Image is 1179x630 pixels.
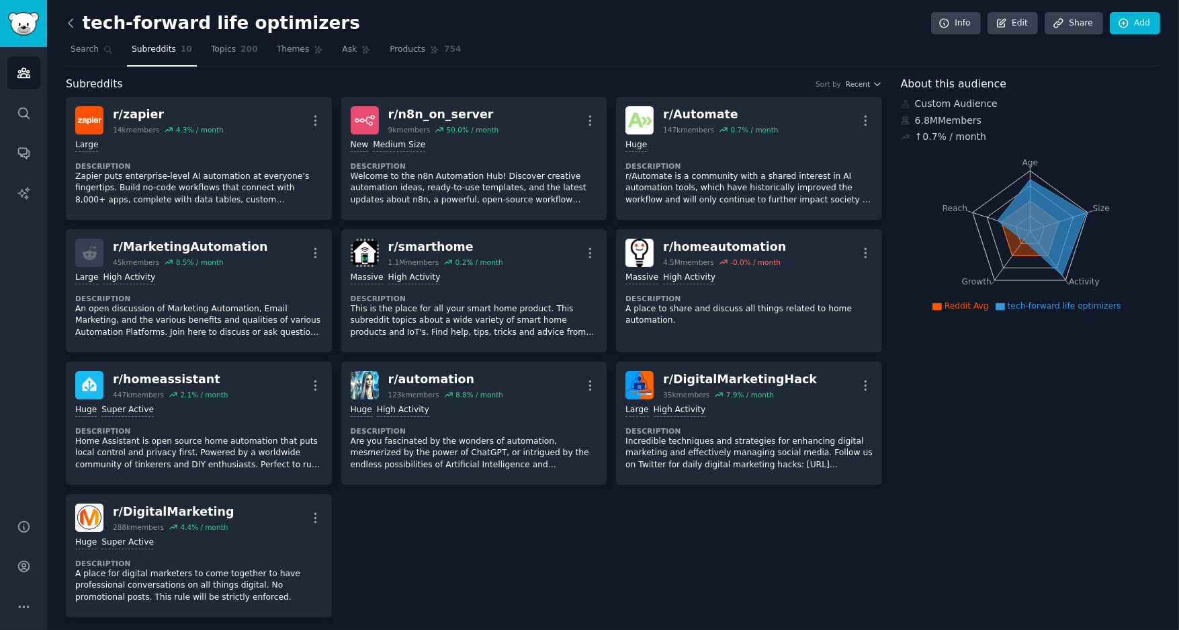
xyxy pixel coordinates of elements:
dt: Description [351,426,598,436]
a: Ask [337,39,376,67]
span: Reddit Avg [945,301,989,311]
div: 0.2 % / month [455,258,503,267]
span: 754 [444,44,462,56]
div: Huge [75,404,97,417]
a: Edit [988,12,1038,35]
span: 10 [181,44,192,56]
div: 447k members [113,390,164,399]
span: Search [71,44,99,56]
div: Super Active [101,404,154,417]
a: Products754 [385,39,466,67]
div: Medium Size [373,139,425,152]
div: ↑ 0.7 % / month [915,130,986,144]
div: r/ homeautomation [663,239,786,255]
span: tech-forward life optimizers [1008,301,1121,311]
img: Automate [625,106,654,134]
img: DigitalMarketing [75,504,103,532]
div: 1.1M members [388,258,439,267]
p: r/Automate is a community with a shared interest in AI automation tools, which have historically ... [625,171,873,206]
div: r/ Automate [663,106,778,123]
div: 4.3 % / month [176,125,224,134]
div: Large [75,139,98,152]
a: DigitalMarketingHackr/DigitalMarketingHack35kmembers7.9% / monthLargeHigh ActivityDescriptionIncr... [616,362,882,485]
span: Topics [211,44,236,56]
div: Large [625,404,648,417]
div: -0.0 % / month [730,258,781,267]
div: r/ automation [388,371,503,388]
div: 123k members [388,390,439,399]
div: 8.8 % / month [455,390,503,399]
tspan: Age [1022,158,1038,167]
dt: Description [75,559,322,568]
div: 7.9 % / month [726,390,774,399]
div: 35k members [663,390,709,399]
span: About this audience [901,76,1006,93]
div: r/ zapier [113,106,224,123]
div: Sort by [816,79,841,89]
div: New [351,139,369,152]
div: 6.8M Members [901,114,1160,128]
a: Subreddits10 [127,39,197,67]
a: Add [1110,12,1160,35]
div: 50.0 % / month [447,125,499,134]
div: 4.4 % / month [180,522,228,532]
div: High Activity [103,272,155,284]
p: An open discussion of Marketing Automation, Email Marketing, and the various benefits and qualiti... [75,303,322,339]
div: r/ smarthome [388,239,503,255]
a: smarthomer/smarthome1.1Mmembers0.2% / monthMassiveHigh ActivityDescriptionThis is the place for a... [341,229,607,352]
dt: Description [625,294,873,303]
tspan: Activity [1069,277,1100,286]
img: n8n_on_server [351,106,379,134]
p: This is the place for all your smart home product. This subreddit topics about a wide variety of ... [351,303,598,339]
img: GummySearch logo [8,12,39,36]
a: homeassistantr/homeassistant447kmembers2.1% / monthHugeSuper ActiveDescriptionHome Assistant is o... [66,362,332,485]
span: Ask [342,44,357,56]
span: Products [390,44,425,56]
div: r/ homeassistant [113,371,228,388]
h2: tech-forward life optimizers [66,13,360,34]
dt: Description [75,294,322,303]
div: 14k members [113,125,159,134]
img: zapier [75,106,103,134]
div: Super Active [101,537,154,549]
div: r/ n8n_on_server [388,106,499,123]
div: 0.7 % / month [731,125,779,134]
div: Huge [625,139,647,152]
img: homeautomation [625,239,654,267]
span: Recent [846,79,870,89]
div: r/ MarketingAutomation [113,239,268,255]
span: Subreddits [66,76,123,93]
button: Recent [846,79,882,89]
p: Are you fascinated by the wonders of automation, mesmerized by the power of ChatGPT, or intrigued... [351,436,598,471]
tspan: Size [1092,203,1109,212]
span: 200 [241,44,258,56]
a: r/MarketingAutomation45kmembers8.5% / monthLargeHigh ActivityDescriptionAn open discussion of Mar... [66,229,332,352]
tspan: Reach [943,203,968,212]
div: 2.1 % / month [180,390,228,399]
img: homeassistant [75,371,103,399]
img: DigitalMarketingHack [625,371,654,399]
a: Search [66,39,118,67]
div: 288k members [113,522,164,532]
p: Incredible techniques and strategies for enhancing digital marketing and effectively managing soc... [625,436,873,471]
p: Zapier puts enterprise-level AI automation at everyone’s fingertips. Build no-code workflows that... [75,171,322,206]
div: High Activity [654,404,706,417]
p: Home Assistant is open source home automation that puts local control and privacy first. Powered ... [75,436,322,471]
img: smarthome [351,239,379,267]
a: Topics200 [206,39,263,67]
div: Massive [351,272,384,284]
div: High Activity [377,404,429,417]
a: homeautomationr/homeautomation4.5Mmembers-0.0% / monthMassiveHigh ActivityDescriptionA place to s... [616,229,882,352]
div: r/ DigitalMarketing [113,504,234,520]
img: automation [351,371,379,399]
tspan: Growth [961,277,991,286]
dt: Description [625,426,873,436]
a: DigitalMarketingr/DigitalMarketing288kmembers4.4% / monthHugeSuper ActiveDescriptionA place for d... [66,494,332,617]
div: r/ DigitalMarketingHack [663,371,817,388]
dt: Description [625,161,873,171]
p: A place for digital marketers to come together to have professional conversations on all things d... [75,568,322,604]
a: Themes [272,39,329,67]
p: A place to share and discuss all things related to home automation. [625,303,873,327]
p: Welcome to the n8n Automation Hub! Discover creative automation ideas, ready-to-use templates, an... [351,171,598,206]
div: Huge [75,537,97,549]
